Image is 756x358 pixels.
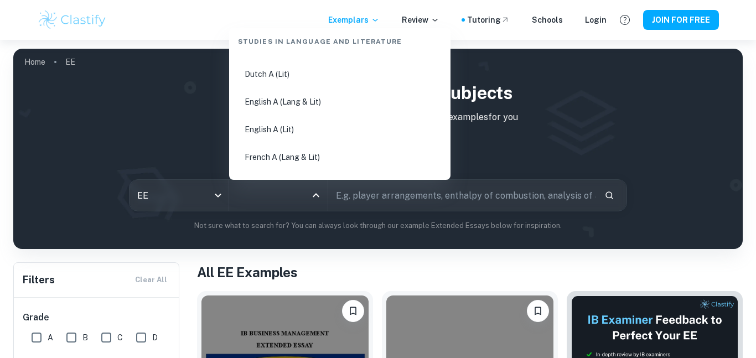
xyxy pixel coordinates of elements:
input: E.g. player arrangements, enthalpy of combustion, analysis of a big city... [328,180,596,211]
a: Login [585,14,607,26]
h6: Filters [23,272,55,288]
p: Type a search phrase to find the most relevant EE examples for you [22,111,734,124]
p: Exemplars [328,14,380,26]
span: B [82,331,88,344]
a: Home [24,54,45,70]
button: Search [600,186,619,205]
h1: All EE Examples [197,262,743,282]
button: Please log in to bookmark exemplars [342,300,364,322]
p: Review [402,14,439,26]
img: Clastify logo [37,9,107,31]
span: C [117,331,123,344]
li: English A (Lit) [234,117,446,142]
button: Help and Feedback [615,11,634,29]
div: EE [130,180,229,211]
a: Tutoring [467,14,510,26]
img: profile cover [13,49,743,249]
p: Not sure what to search for? You can always look through our example Extended Essays below for in... [22,220,734,231]
button: Please log in to bookmark exemplars [527,300,549,322]
h1: IB EE examples for all subjects [22,80,734,106]
span: D [152,331,158,344]
li: French A (Lit) [234,172,446,198]
a: Schools [532,14,563,26]
button: Close [308,188,324,203]
p: EE [65,56,75,68]
li: English A (Lang & Lit) [234,89,446,115]
li: French A (Lang & Lit) [234,144,446,170]
h6: Grade [23,311,171,324]
li: Dutch A (Lit) [234,61,446,87]
button: JOIN FOR FREE [643,10,719,30]
div: Studies in Language and Literature [234,28,446,51]
span: A [48,331,53,344]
